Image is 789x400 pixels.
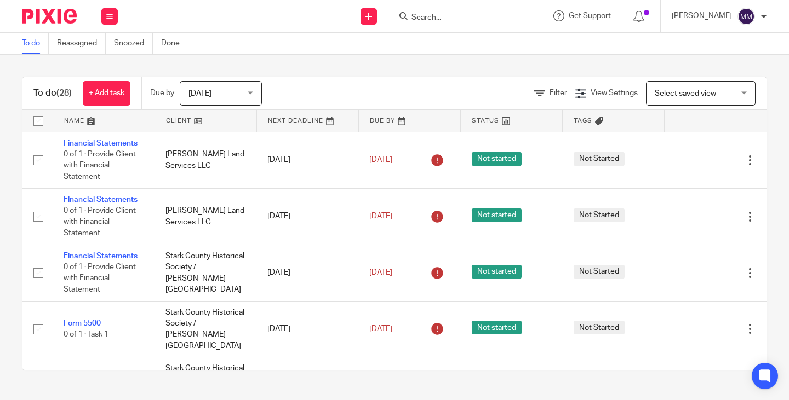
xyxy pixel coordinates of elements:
span: [DATE] [188,90,211,97]
a: Snoozed [114,33,153,54]
span: Filter [550,89,567,97]
span: 0 of 1 · Provide Client with Financial Statement [64,207,136,237]
a: Bank Reconciliations [64,370,136,378]
td: [PERSON_NAME] Land Services LLC [155,132,256,188]
td: [DATE] [256,132,358,188]
span: Not started [472,208,522,222]
a: To do [22,33,49,54]
p: Due by [150,88,174,98]
a: + Add task [83,81,130,106]
span: Not Started [574,265,625,279]
span: (28) [56,89,72,97]
a: Done [161,33,188,54]
td: Stark County Historical Society / [PERSON_NAME][GEOGRAPHIC_DATA] [155,301,256,357]
td: Stark County Historical Society / [PERSON_NAME][GEOGRAPHIC_DATA] [155,245,256,301]
span: 0 of 1 · Provide Client with Financial Statement [64,150,136,181]
span: [DATE] [369,325,392,333]
span: [DATE] [369,212,392,220]
a: Form 5500 [64,320,101,327]
td: [PERSON_NAME] Land Services LLC [155,188,256,245]
a: Financial Statements [64,196,138,204]
span: [DATE] [369,269,392,276]
img: Pixie [22,9,77,24]
a: Reassigned [57,33,106,54]
span: Not Started [574,321,625,334]
span: Not started [472,265,522,279]
span: 0 of 1 · Task 1 [64,331,108,338]
a: Financial Statements [64,252,138,260]
span: Not started [472,321,522,334]
h1: To do [33,88,72,99]
td: [DATE] [256,301,358,357]
td: [DATE] [256,188,358,245]
span: 0 of 1 · Provide Client with Financial Statement [64,263,136,293]
span: [DATE] [369,156,392,164]
td: [DATE] [256,245,358,301]
span: Not started [472,152,522,166]
a: Financial Statements [64,140,138,147]
input: Search [410,13,509,23]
